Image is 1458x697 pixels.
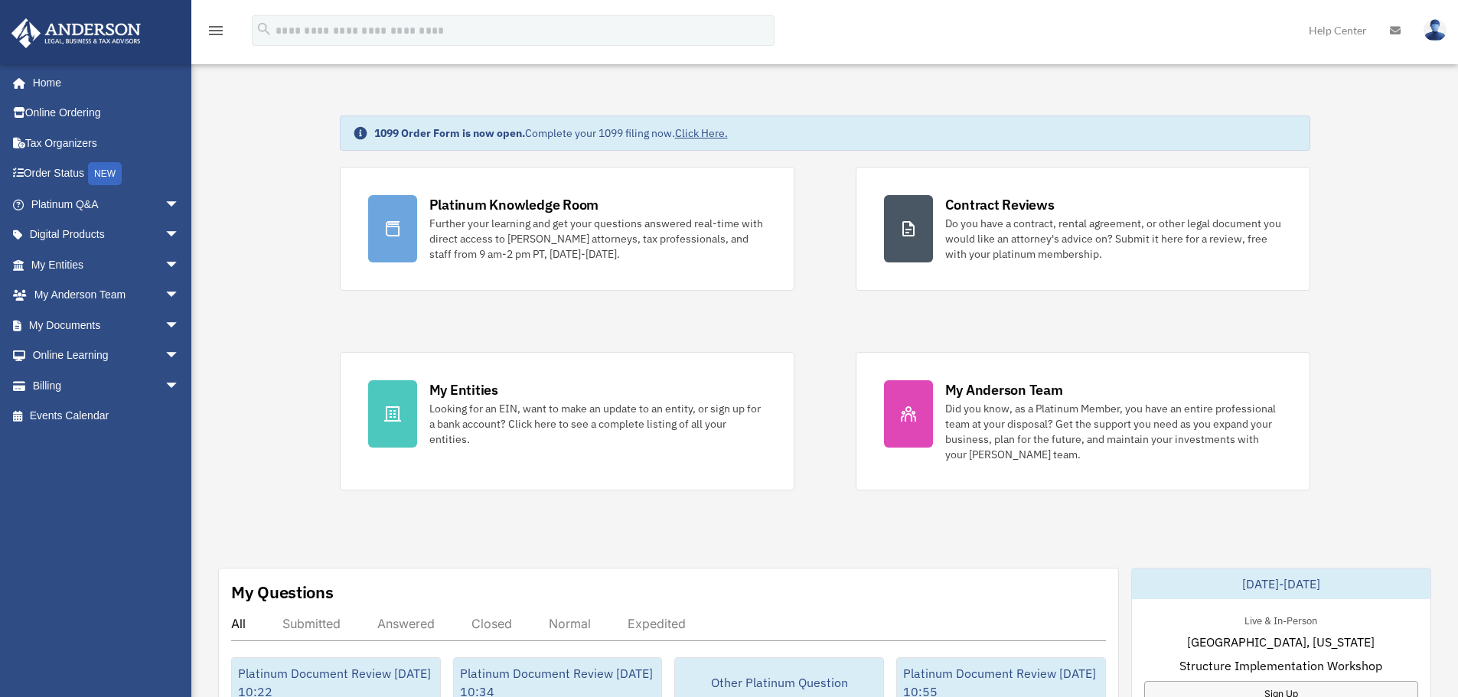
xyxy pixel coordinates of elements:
span: Structure Implementation Workshop [1179,656,1382,675]
a: Billingarrow_drop_down [11,370,203,401]
a: Click Here. [675,126,728,140]
div: Closed [471,616,512,631]
div: Answered [377,616,435,631]
a: Platinum Knowledge Room Further your learning and get your questions answered real-time with dire... [340,167,794,291]
span: arrow_drop_down [165,220,195,251]
a: My Entities Looking for an EIN, want to make an update to an entity, or sign up for a bank accoun... [340,352,794,490]
div: Contract Reviews [945,195,1055,214]
span: arrow_drop_down [165,189,195,220]
i: menu [207,21,225,40]
div: Live & In-Person [1232,611,1329,627]
div: All [231,616,246,631]
span: arrow_drop_down [165,249,195,281]
a: Home [11,67,195,98]
span: [GEOGRAPHIC_DATA], [US_STATE] [1187,633,1375,651]
a: My Entitiesarrow_drop_down [11,249,203,280]
a: Online Learningarrow_drop_down [11,340,203,371]
a: menu [207,27,225,40]
a: Order StatusNEW [11,158,203,190]
div: NEW [88,162,122,185]
span: arrow_drop_down [165,310,195,341]
a: My Documentsarrow_drop_down [11,310,203,340]
div: Expedited [628,616,686,631]
div: My Questions [231,581,334,604]
div: [DATE]-[DATE] [1132,568,1430,599]
strong: 1099 Order Form is now open. [374,126,525,140]
a: Platinum Q&Aarrow_drop_down [11,189,203,220]
div: My Anderson Team [945,380,1063,399]
span: arrow_drop_down [165,280,195,311]
a: Events Calendar [11,401,203,432]
div: Complete your 1099 filing now. [374,125,728,141]
div: Submitted [282,616,341,631]
div: Further your learning and get your questions answered real-time with direct access to [PERSON_NAM... [429,216,766,262]
a: Digital Productsarrow_drop_down [11,220,203,250]
img: Anderson Advisors Platinum Portal [7,18,145,48]
div: My Entities [429,380,498,399]
div: Looking for an EIN, want to make an update to an entity, or sign up for a bank account? Click her... [429,401,766,447]
a: My Anderson Team Did you know, as a Platinum Member, you have an entire professional team at your... [856,352,1310,490]
a: Tax Organizers [11,128,203,158]
div: Do you have a contract, rental agreement, or other legal document you would like an attorney's ad... [945,216,1282,262]
div: Platinum Knowledge Room [429,195,599,214]
span: arrow_drop_down [165,340,195,372]
div: Normal [549,616,591,631]
img: User Pic [1424,19,1447,41]
i: search [256,21,272,37]
a: Contract Reviews Do you have a contract, rental agreement, or other legal document you would like... [856,167,1310,291]
div: Did you know, as a Platinum Member, you have an entire professional team at your disposal? Get th... [945,401,1282,462]
span: arrow_drop_down [165,370,195,402]
a: My Anderson Teamarrow_drop_down [11,280,203,311]
a: Online Ordering [11,98,203,129]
